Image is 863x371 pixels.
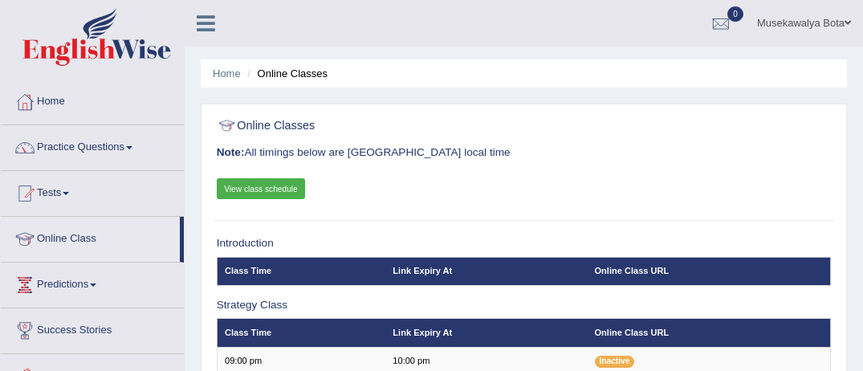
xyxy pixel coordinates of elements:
[217,146,245,158] b: Note:
[1,308,184,349] a: Success Stories
[587,257,831,285] th: Online Class URL
[217,319,385,347] th: Class Time
[217,116,598,137] h2: Online Classes
[385,319,587,347] th: Link Expiry At
[587,319,831,347] th: Online Class URL
[217,147,832,159] h3: All timings below are [GEOGRAPHIC_DATA] local time
[243,66,328,81] li: Online Classes
[217,300,832,312] h3: Strategy Class
[217,238,832,250] h3: Introduction
[1,171,184,211] a: Tests
[385,257,587,285] th: Link Expiry At
[217,178,306,199] a: View class schedule
[213,67,241,79] a: Home
[1,79,184,120] a: Home
[1,217,180,257] a: Online Class
[1,263,184,303] a: Predictions
[727,6,743,22] span: 0
[595,356,635,368] span: Inactive
[1,125,184,165] a: Practice Questions
[217,257,385,285] th: Class Time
